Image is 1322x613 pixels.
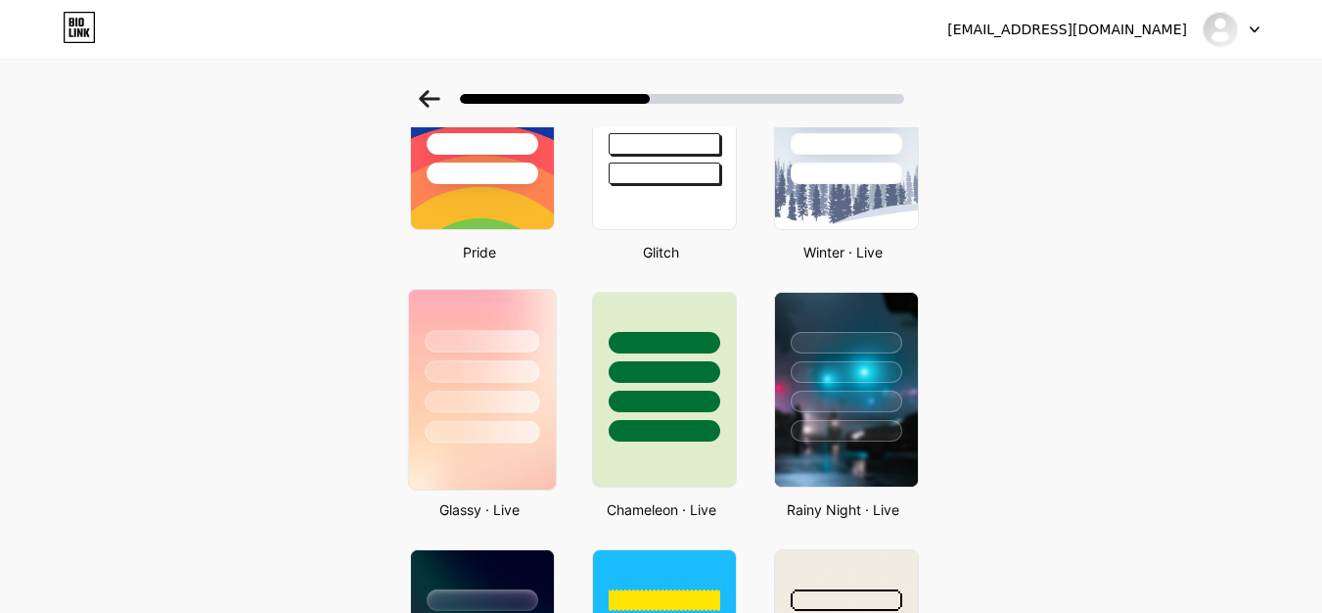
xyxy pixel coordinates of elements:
div: Glassy · Live [404,499,555,520]
div: Winter · Live [768,242,919,262]
img: vivianaprofe [1202,11,1239,48]
div: Rainy Night · Live [768,499,919,520]
img: glassmorphism.jpg [408,290,555,490]
div: [EMAIL_ADDRESS][DOMAIN_NAME] [947,20,1187,40]
div: Glitch [586,242,737,262]
div: Chameleon · Live [586,499,737,520]
div: Pride [404,242,555,262]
